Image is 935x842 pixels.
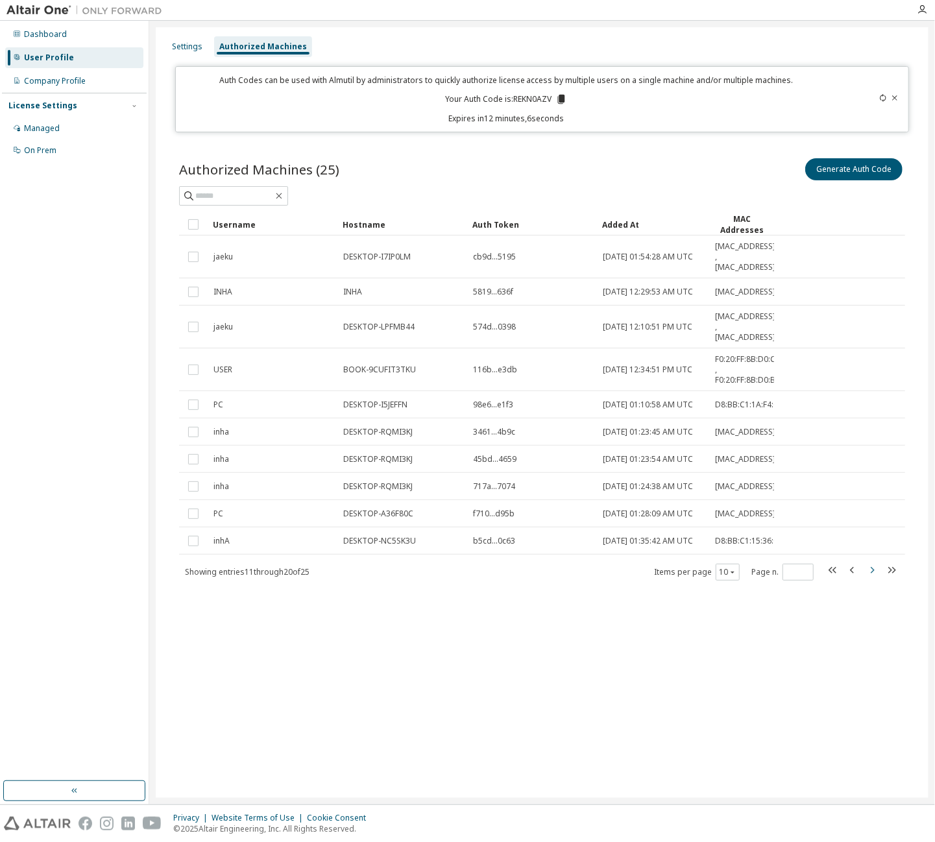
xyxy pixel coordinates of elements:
[343,427,413,437] span: DESKTOP-RQMI3KJ
[24,145,56,156] div: On Prem
[185,566,310,577] span: Showing entries 11 through 20 of 25
[473,365,517,375] span: 116b...e3db
[715,354,781,385] span: F0:20:FF:8B:D0:C0 , F0:20:FF:8B:D0:BC
[473,322,516,332] span: 574d...0398
[473,287,513,297] span: 5819...636f
[4,817,71,830] img: altair_logo.svg
[805,158,903,180] button: Generate Auth Code
[715,287,775,297] span: [MAC_ADDRESS]
[343,536,416,546] span: DESKTOP-NC5SK3U
[121,817,135,830] img: linkedin.svg
[473,427,515,437] span: 3461...4b9c
[473,481,515,492] span: 717a...7074
[213,322,233,332] span: jaeku
[715,509,775,519] span: [MAC_ADDRESS]
[715,454,775,464] span: [MAC_ADDRESS]
[715,400,783,410] span: D8:BB:C1:1A:F4:C1
[602,214,704,235] div: Added At
[343,322,415,332] span: DESKTOP-LPFMB44
[172,42,202,52] div: Settings
[603,536,693,546] span: [DATE] 01:35:42 AM UTC
[213,536,230,546] span: inhA
[603,509,693,519] span: [DATE] 01:28:09 AM UTC
[751,564,814,581] span: Page n.
[213,481,229,492] span: inha
[213,509,223,519] span: PC
[213,252,233,262] span: jaeku
[343,252,411,262] span: DESKTOP-I7IP0LM
[714,213,769,235] div: MAC Addresses
[715,536,783,546] span: D8:BB:C1:15:36:0B
[343,214,462,235] div: Hostname
[654,564,740,581] span: Items per page
[603,365,692,375] span: [DATE] 12:34:51 PM UTC
[173,823,374,834] p: © 2025 Altair Engineering, Inc. All Rights Reserved.
[603,400,693,410] span: [DATE] 01:10:58 AM UTC
[473,252,516,262] span: cb9d...5195
[473,536,515,546] span: b5cd...0c63
[213,454,229,464] span: inha
[343,365,416,375] span: BOOK-9CUFIT3TKU
[24,76,86,86] div: Company Profile
[24,123,60,134] div: Managed
[213,365,232,375] span: USER
[473,400,513,410] span: 98e6...e1f3
[179,160,339,178] span: Authorized Machines (25)
[715,481,775,492] span: [MAC_ADDRESS]
[343,287,362,297] span: INHA
[100,817,114,830] img: instagram.svg
[343,400,407,410] span: DESKTOP-I5JEFFN
[184,113,829,124] p: Expires in 12 minutes, 6 seconds
[603,287,693,297] span: [DATE] 12:29:53 AM UTC
[173,813,212,823] div: Privacy
[213,214,332,235] div: Username
[8,101,77,111] div: License Settings
[184,75,829,86] p: Auth Codes can be used with Almutil by administrators to quickly authorize license access by mult...
[603,481,693,492] span: [DATE] 01:24:38 AM UTC
[343,481,413,492] span: DESKTOP-RQMI3KJ
[213,427,229,437] span: inha
[473,509,515,519] span: f710...d95b
[212,813,307,823] div: Website Terms of Use
[343,509,413,519] span: DESKTOP-A36F80C
[603,427,693,437] span: [DATE] 01:23:45 AM UTC
[143,817,162,830] img: youtube.svg
[219,42,307,52] div: Authorized Machines
[79,817,92,830] img: facebook.svg
[603,454,693,464] span: [DATE] 01:23:54 AM UTC
[213,400,223,410] span: PC
[603,252,693,262] span: [DATE] 01:54:28 AM UTC
[473,454,516,464] span: 45bd...4659
[715,311,775,343] span: [MAC_ADDRESS] , [MAC_ADDRESS]
[307,813,374,823] div: Cookie Consent
[213,287,232,297] span: INHA
[715,427,775,437] span: [MAC_ADDRESS]
[24,29,67,40] div: Dashboard
[24,53,74,63] div: User Profile
[715,241,775,272] span: [MAC_ADDRESS] , [MAC_ADDRESS]
[6,4,169,17] img: Altair One
[603,322,692,332] span: [DATE] 12:10:51 PM UTC
[719,567,736,577] button: 10
[343,454,413,464] span: DESKTOP-RQMI3KJ
[445,93,567,105] p: Your Auth Code is: REKN0AZV
[472,214,592,235] div: Auth Token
